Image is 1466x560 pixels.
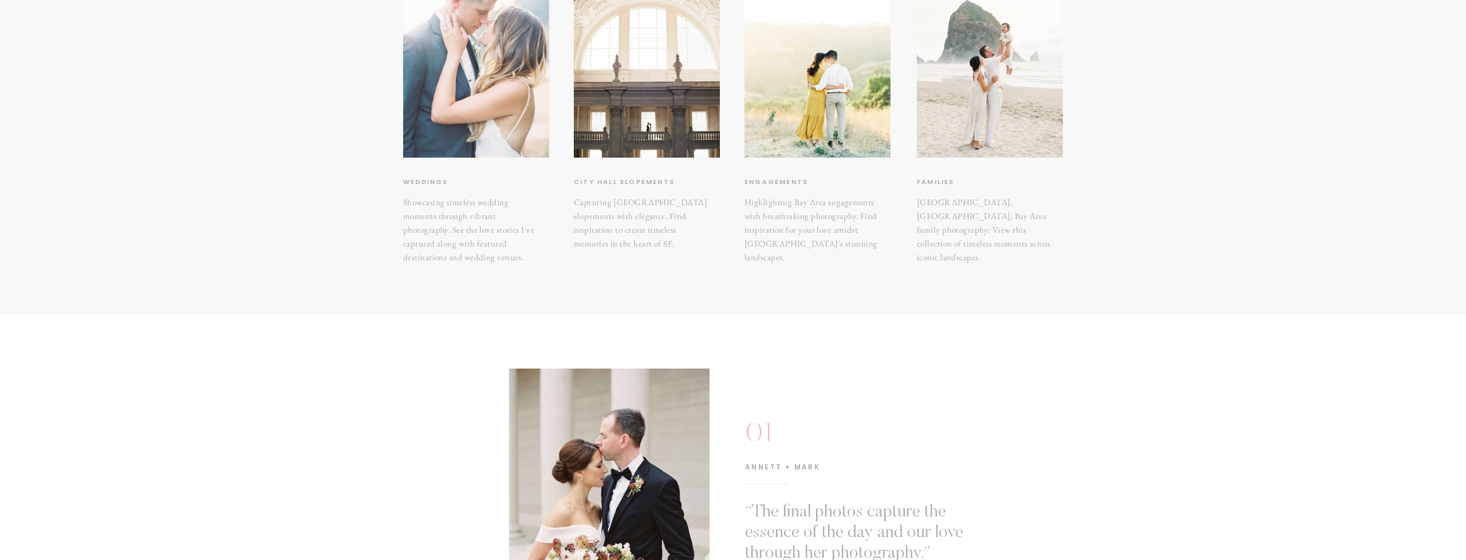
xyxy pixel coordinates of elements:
a: City hall elopements [574,177,688,188]
h3: Capturing [GEOGRAPHIC_DATA] elopements with elegance. Find isnpiration to create timeless memorie... [574,195,712,236]
h3: Highlighting Bay Area engagements with breathtaking photography. Find inspiration for your love a... [744,195,883,257]
a: weddings [403,177,499,188]
a: [GEOGRAPHIC_DATA], [GEOGRAPHIC_DATA], Bay Area family photography: View this collection of timele... [917,195,1056,257]
a: Engagements [744,177,849,188]
h1: 01 [746,415,845,433]
h2: Annett + Mark [745,461,851,474]
a: Families [917,177,1028,188]
h3: Showcasing timeless wedding moments through vibrant photography. See the love stories I've captur... [403,195,542,235]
